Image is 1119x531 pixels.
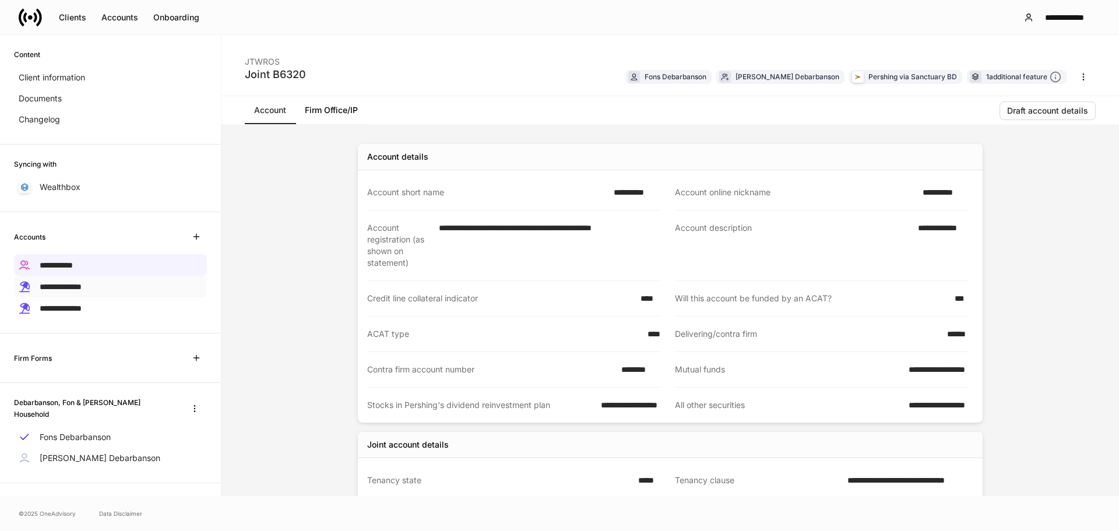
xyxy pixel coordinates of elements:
a: Fons Debarbanson [14,427,207,448]
div: Account registration (as shown on statement) [367,222,432,269]
div: Contra firm account number [367,364,614,375]
span: © 2025 OneAdvisory [19,509,76,518]
h6: Debarbanson, Fon & [PERSON_NAME] Household [14,397,173,419]
div: Stocks in Pershing's dividend reinvestment plan [367,399,594,411]
a: Data Disclaimer [99,509,142,518]
div: Clients [59,13,86,22]
p: Changelog [19,114,60,125]
div: ACAT type [367,328,641,340]
div: Joint B6320 [245,68,306,82]
p: Client information [19,72,85,83]
p: [PERSON_NAME] Debarbanson [40,452,160,464]
button: Accounts [94,8,146,27]
p: Documents [19,93,62,104]
a: Account [245,96,295,124]
h6: Content [14,49,40,60]
div: Joint account details [367,439,449,451]
div: Fons Debarbanson [645,71,706,82]
a: Documents [14,88,207,109]
button: Onboarding [146,8,207,27]
div: Account online nickname [675,187,916,198]
div: Mutual funds [675,364,902,375]
a: Wealthbox [14,177,207,198]
a: Firm Office/IP [295,96,367,124]
button: Draft account details [1000,101,1096,120]
a: Changelog [14,109,207,130]
div: Account short name [367,187,607,198]
h6: Syncing with [14,159,57,170]
div: [PERSON_NAME] Debarbanson [736,71,839,82]
p: Wealthbox [40,181,80,193]
h6: Firm Forms [14,353,52,364]
div: 1 additional feature [986,71,1061,83]
div: Credit line collateral indicator [367,293,634,304]
a: Client information [14,67,207,88]
div: Accounts [101,13,138,22]
div: Tenancy state [367,474,631,486]
p: Fons Debarbanson [40,431,111,443]
div: Delivering/contra firm [675,328,940,340]
a: [PERSON_NAME] Debarbanson [14,448,207,469]
h6: Accounts [14,231,45,242]
div: JTWROS [245,49,306,68]
button: Clients [51,8,94,27]
div: All other securities [675,399,902,411]
div: Account details [367,151,428,163]
div: Draft account details [1007,107,1088,115]
div: Tenancy clause [675,474,840,487]
div: Pershing via Sanctuary BD [868,71,957,82]
div: Onboarding [153,13,199,22]
div: Account description [675,222,911,269]
div: Will this account be funded by an ACAT? [675,293,948,304]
